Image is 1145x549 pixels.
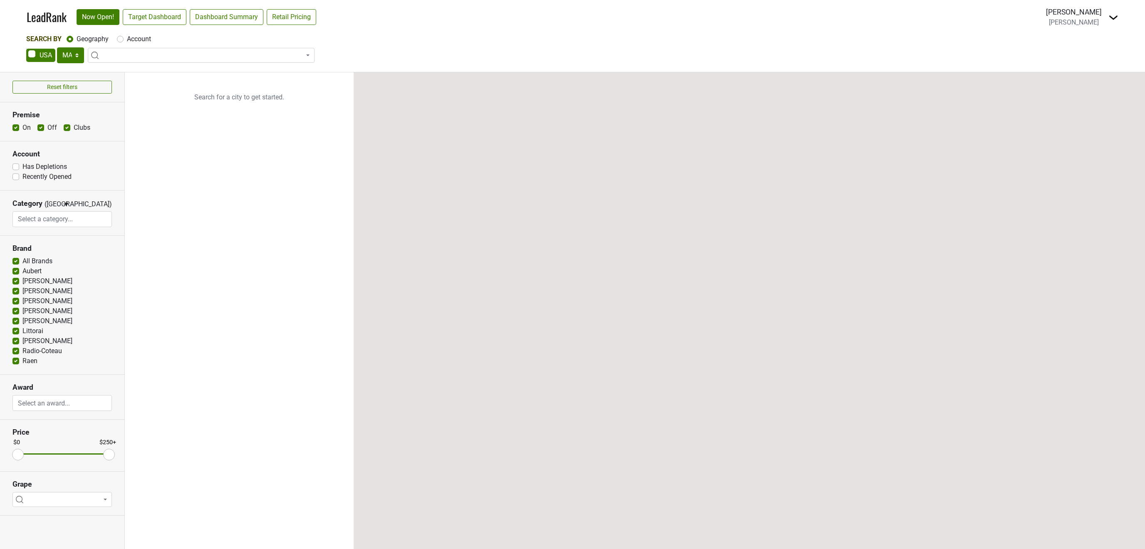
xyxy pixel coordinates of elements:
[45,199,61,211] span: ([GEOGRAPHIC_DATA])
[190,9,263,25] a: Dashboard Summary
[1108,12,1118,22] img: Dropdown Menu
[125,72,354,122] p: Search for a city to get started.
[22,266,42,276] label: Aubert
[47,123,57,133] label: Off
[77,9,119,25] a: Now Open!
[22,346,62,356] label: Radio-Coteau
[12,244,112,253] h3: Brand
[63,200,69,208] span: ▼
[26,35,62,43] span: Search By
[1049,18,1099,26] span: [PERSON_NAME]
[77,34,109,44] label: Geography
[13,211,111,227] input: Select a category...
[1046,7,1102,17] div: [PERSON_NAME]
[22,276,72,286] label: [PERSON_NAME]
[127,34,151,44] label: Account
[22,326,43,336] label: Littorai
[13,438,20,448] div: $0
[74,123,90,133] label: Clubs
[22,296,72,306] label: [PERSON_NAME]
[12,150,112,158] h3: Account
[13,395,111,411] input: Select an award...
[22,286,72,296] label: [PERSON_NAME]
[22,123,31,133] label: On
[22,256,52,266] label: All Brands
[22,316,72,326] label: [PERSON_NAME]
[267,9,316,25] a: Retail Pricing
[12,111,112,119] h3: Premise
[22,172,72,182] label: Recently Opened
[12,428,112,437] h3: Price
[12,81,112,94] button: Reset filters
[12,480,112,489] h3: Grape
[22,306,72,316] label: [PERSON_NAME]
[123,9,186,25] a: Target Dashboard
[22,336,72,346] label: [PERSON_NAME]
[22,162,67,172] label: Has Depletions
[12,199,42,208] h3: Category
[22,356,37,366] label: Raen
[99,438,116,448] div: $250+
[12,383,112,392] h3: Award
[27,8,67,26] a: LeadRank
